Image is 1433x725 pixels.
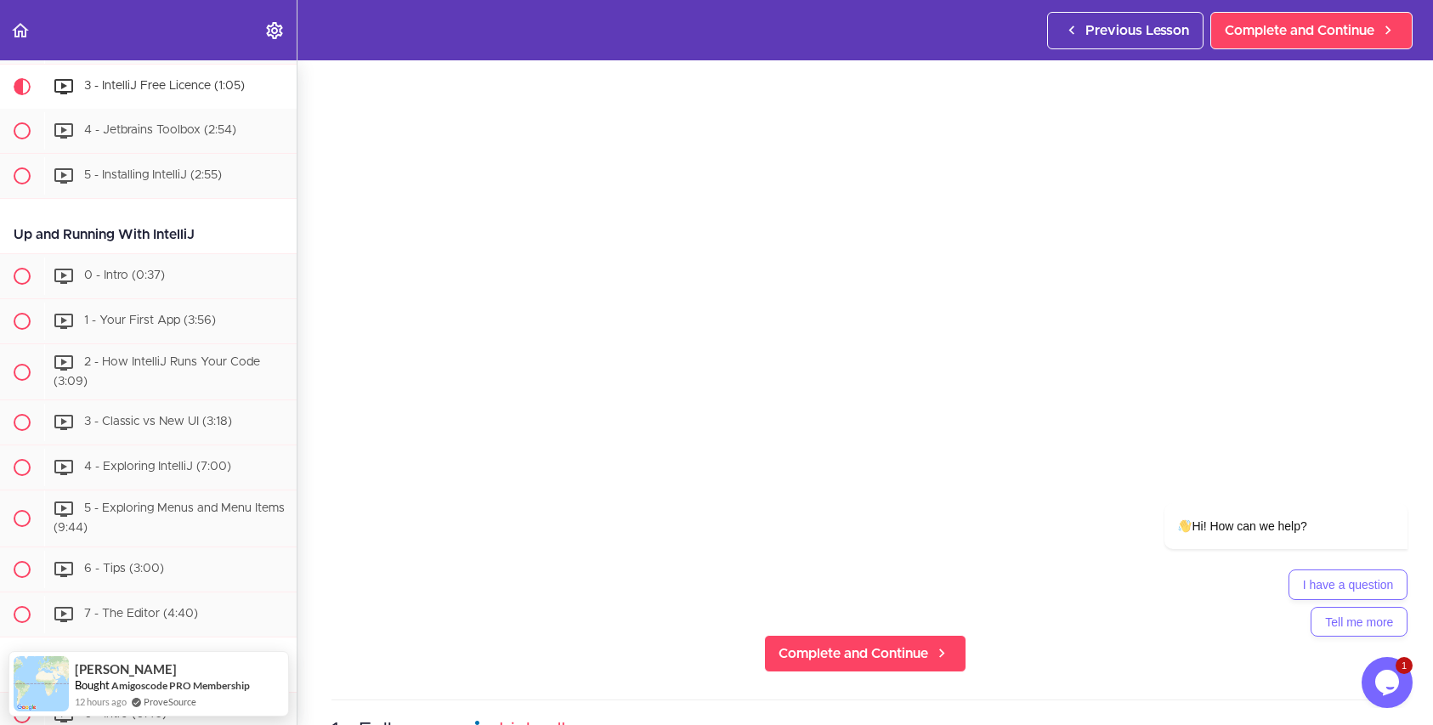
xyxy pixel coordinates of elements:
a: Previous Lesson [1047,12,1204,49]
span: 2 - How IntelliJ Runs Your Code (3:09) [54,356,260,388]
span: [PERSON_NAME] [75,662,177,677]
svg: Settings Menu [264,20,285,41]
span: 3 - IntelliJ Free Licence (1:05) [84,80,245,92]
iframe: chat widget [1362,657,1416,708]
iframe: chat widget [1110,349,1416,649]
span: 12 hours ago [75,694,127,709]
span: Complete and Continue [779,643,928,664]
a: Complete and Continue [764,635,966,672]
a: ProveSource [144,694,196,709]
img: provesource social proof notification image [14,656,69,711]
iframe: Video Player [331,7,1399,608]
span: Previous Lesson [1085,20,1189,41]
span: 5 - Installing IntelliJ (2:55) [84,169,222,181]
span: 5 - Exploring Menus and Menu Items (9:44) [54,503,285,535]
a: Complete and Continue [1210,12,1413,49]
span: 3 - Classic vs New UI (3:18) [84,416,232,428]
span: 7 - The Editor (4:40) [84,608,198,620]
svg: Back to course curriculum [10,20,31,41]
span: Complete and Continue [1225,20,1374,41]
span: 4 - Jetbrains Toolbox (2:54) [84,124,236,136]
span: 1 - Your First App (3:56) [84,314,216,326]
span: Bought [75,678,110,692]
span: 4 - Exploring IntelliJ (7:00) [84,462,231,473]
a: Amigoscode PRO Membership [111,679,250,692]
span: 6 - Tips (3:00) [84,563,164,575]
span: 0 - Intro (0:37) [84,269,165,281]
